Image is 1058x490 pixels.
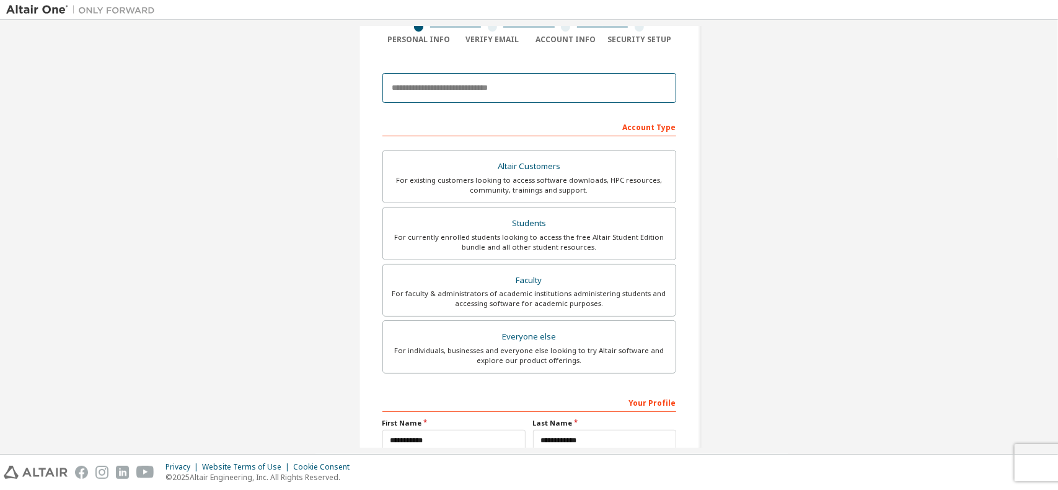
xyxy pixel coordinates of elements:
img: youtube.svg [136,466,154,479]
div: Personal Info [382,35,456,45]
img: facebook.svg [75,466,88,479]
div: Security Setup [602,35,676,45]
div: Website Terms of Use [202,462,293,472]
div: For existing customers looking to access software downloads, HPC resources, community, trainings ... [390,175,668,195]
div: Account Type [382,116,676,136]
div: Your Profile [382,392,676,412]
div: Students [390,215,668,232]
label: Last Name [533,418,676,428]
img: instagram.svg [95,466,108,479]
div: For faculty & administrators of academic institutions administering students and accessing softwa... [390,289,668,308]
div: Cookie Consent [293,462,357,472]
div: For currently enrolled students looking to access the free Altair Student Edition bundle and all ... [390,232,668,252]
img: linkedin.svg [116,466,129,479]
div: For individuals, businesses and everyone else looking to try Altair software and explore our prod... [390,346,668,365]
img: altair_logo.svg [4,466,68,479]
p: © 2025 Altair Engineering, Inc. All Rights Reserved. [165,472,357,483]
div: Verify Email [456,35,529,45]
div: Everyone else [390,328,668,346]
div: Account Info [529,35,603,45]
div: Altair Customers [390,158,668,175]
img: Altair One [6,4,161,16]
div: Privacy [165,462,202,472]
div: Faculty [390,272,668,289]
label: First Name [382,418,526,428]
